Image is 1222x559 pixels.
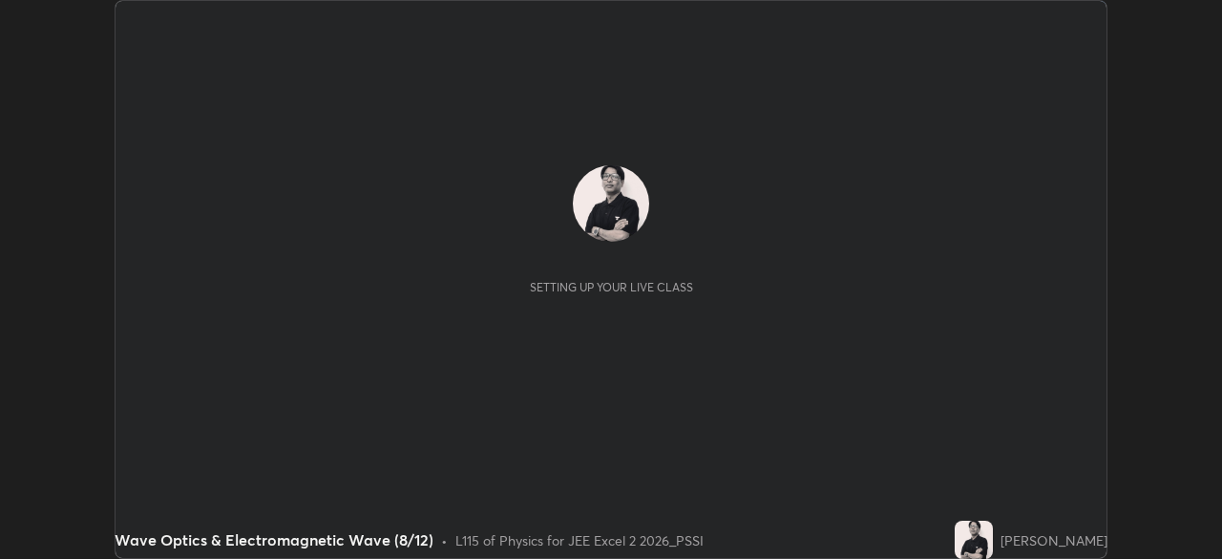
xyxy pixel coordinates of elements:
img: 7b44228de41f4a5484441ac73b37d321.jpg [955,521,993,559]
div: L115 of Physics for JEE Excel 2 2026_PSSI [455,530,704,550]
img: 7b44228de41f4a5484441ac73b37d321.jpg [573,165,649,242]
div: Wave Optics & Electromagnetic Wave (8/12) [115,528,433,551]
div: • [441,530,448,550]
div: [PERSON_NAME] [1001,530,1107,550]
div: Setting up your live class [530,280,693,294]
